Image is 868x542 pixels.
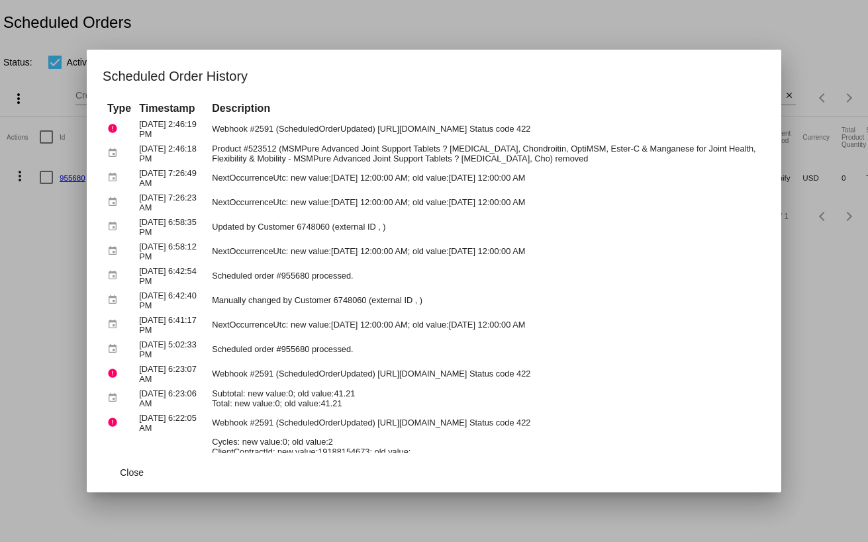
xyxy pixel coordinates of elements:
button: Close dialog [103,461,161,484]
td: [DATE] 6:22:05 AM [136,411,207,434]
td: [DATE] 6:41:17 PM [136,313,207,336]
td: [DATE] 6:42:54 PM [136,264,207,287]
td: [DATE] 2:46:18 PM [136,142,207,165]
mat-icon: event [107,314,123,335]
mat-icon: event [107,143,123,163]
td: NextOccurrenceUtc: new value:[DATE] 12:00:00 AM; old value:[DATE] 12:00:00 AM [209,240,764,263]
td: NextOccurrenceUtc: new value:[DATE] 12:00:00 AM; old value:[DATE] 12:00:00 AM [209,313,764,336]
td: [DATE] 6:23:06 AM [136,386,207,410]
mat-icon: event [107,451,123,472]
td: [DATE] 7:26:23 AM [136,191,207,214]
td: Product #523512 (MSMPure Advanced Joint Support Tablets ? [MEDICAL_DATA], Chondroitin, OptiMSM, E... [209,142,764,165]
mat-icon: error [107,412,123,433]
td: Webhook #2591 (ScheduledOrderUpdated) [URL][DOMAIN_NAME] Status code 422 [209,411,764,434]
td: [DATE] 6:42:40 PM [136,289,207,312]
span: Close [120,467,144,478]
h1: Scheduled Order History [103,66,765,87]
td: [DATE] 2:46:19 PM [136,117,207,140]
td: NextOccurrenceUtc: new value:[DATE] 12:00:00 AM; old value:[DATE] 12:00:00 AM [209,191,764,214]
td: Cycles: new value:0; old value:2 ClientContractId: new value:19188154673; old value: Subtotal: ne... [209,435,764,488]
th: Timestamp [136,101,207,116]
mat-icon: event [107,339,123,359]
td: [DATE] 6:58:12 PM [136,240,207,263]
td: [DATE] 6:58:35 PM [136,215,207,238]
th: Description [209,101,764,116]
td: Subtotal: new value:0; old value:41.21 Total: new value:0; old value:41.21 [209,386,764,410]
td: Updated by Customer 6748060 (external ID , ) [209,215,764,238]
td: [DATE] 7:26:49 AM [136,166,207,189]
td: [DATE] 6:22:04 AM [136,435,207,488]
mat-icon: event [107,265,123,286]
th: Type [104,101,134,116]
mat-icon: event [107,192,123,212]
mat-icon: event [107,241,123,261]
td: NextOccurrenceUtc: new value:[DATE] 12:00:00 AM; old value:[DATE] 12:00:00 AM [209,166,764,189]
mat-icon: error [107,118,123,139]
td: Scheduled order #955680 processed. [209,264,764,287]
td: [DATE] 5:02:33 PM [136,338,207,361]
td: [DATE] 6:23:07 AM [136,362,207,385]
td: Manually changed by Customer 6748060 (external ID , ) [209,289,764,312]
td: Scheduled order #955680 processed. [209,338,764,361]
mat-icon: error [107,363,123,384]
td: Webhook #2591 (ScheduledOrderUpdated) [URL][DOMAIN_NAME] Status code 422 [209,362,764,385]
mat-icon: event [107,290,123,310]
mat-icon: event [107,216,123,237]
td: Webhook #2591 (ScheduledOrderUpdated) [URL][DOMAIN_NAME] Status code 422 [209,117,764,140]
mat-icon: event [107,167,123,188]
mat-icon: event [107,388,123,408]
